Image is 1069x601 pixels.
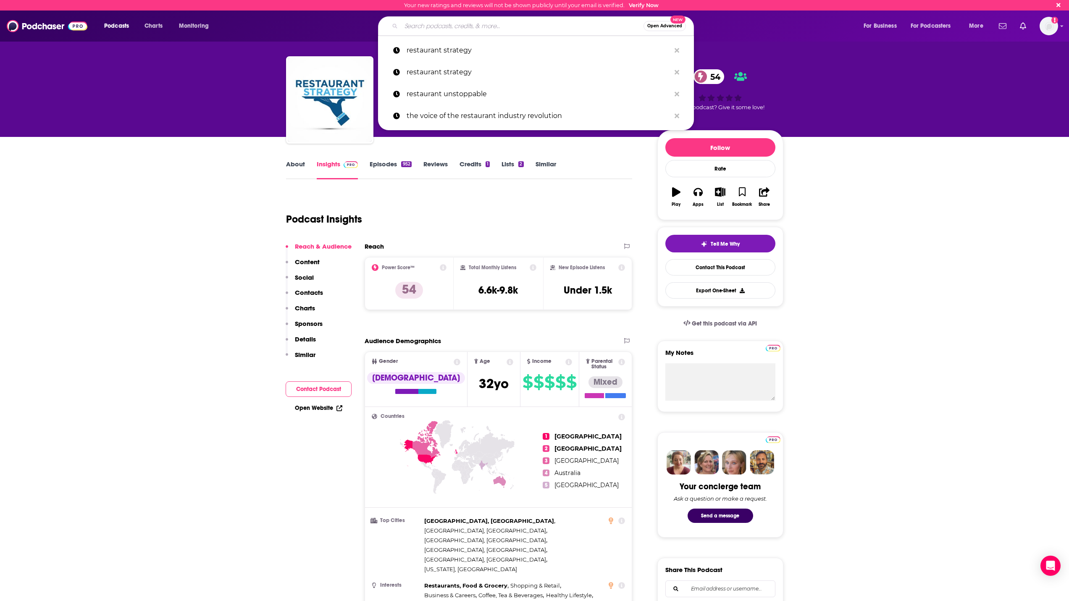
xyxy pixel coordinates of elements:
span: , [424,591,477,600]
p: the voice of the restaurant industry revolution [407,105,670,127]
span: [US_STATE], [GEOGRAPHIC_DATA] [424,566,517,572]
p: Social [295,273,314,281]
span: For Business [864,20,897,32]
div: Rate [665,160,775,177]
input: Search podcasts, credits, & more... [401,19,644,33]
span: $ [566,375,576,389]
button: Share [753,182,775,212]
span: Monitoring [179,20,209,32]
p: Sponsors [295,320,323,328]
div: Ask a question or make a request. [674,495,767,502]
a: Contact This Podcast [665,259,775,276]
span: 54 [702,69,725,84]
a: Similar [536,160,556,179]
span: , [424,535,547,545]
span: , [546,591,593,600]
h2: New Episode Listens [559,265,605,270]
button: Details [286,335,316,351]
span: Logged in as jbarbour [1040,17,1058,35]
a: restaurant strategy [378,39,694,61]
span: , [510,581,561,591]
span: Charts [144,20,163,32]
a: About [286,160,305,179]
p: Charts [295,304,315,312]
a: restaurant strategy [378,61,694,83]
div: Mixed [588,376,622,388]
button: Similar [286,351,315,366]
span: 5 [543,482,549,488]
span: 3 [543,457,549,464]
a: Reviews [423,160,448,179]
span: Tell Me Why [711,241,740,247]
button: Show profile menu [1040,17,1058,35]
img: Barbara Profile [694,450,719,475]
span: Restaurants, Food & Grocery [424,582,507,589]
span: , [478,591,544,600]
span: Parental Status [591,359,617,370]
span: $ [523,375,533,389]
span: Get this podcast via API [692,320,757,327]
a: InsightsPodchaser Pro [317,160,358,179]
span: More [969,20,983,32]
div: Your new ratings and reviews will not be shown publicly until your email is verified. [404,2,659,8]
img: Podchaser - Follow, Share and Rate Podcasts [7,18,87,34]
span: Open Advanced [647,24,682,28]
img: Sydney Profile [667,450,691,475]
a: restaurant unstoppable [378,83,694,105]
p: Reach & Audience [295,242,352,250]
span: [GEOGRAPHIC_DATA] [554,481,619,489]
h3: 6.6k-9.8k [478,284,518,297]
button: Sponsors [286,320,323,335]
div: 1 [486,161,490,167]
h3: Under 1.5k [564,284,612,297]
span: $ [555,375,565,389]
span: [GEOGRAPHIC_DATA] [554,457,619,465]
button: open menu [858,19,907,33]
span: $ [533,375,544,389]
span: , [424,526,547,535]
img: Podchaser Pro [344,161,358,168]
span: , [424,581,509,591]
a: Verify Now [629,2,659,8]
span: [GEOGRAPHIC_DATA], [GEOGRAPHIC_DATA] [424,537,546,543]
button: Send a message [688,509,753,523]
span: Coffee, Tea & Beverages [478,592,543,598]
button: Charts [286,304,315,320]
button: Reach & Audience [286,242,352,258]
img: RESTAURANT STRATEGY [288,58,372,142]
a: Charts [139,19,168,33]
h2: Power Score™ [382,265,415,270]
a: the voice of the restaurant industry revolution [378,105,694,127]
button: Content [286,258,320,273]
div: Apps [693,202,704,207]
div: Search podcasts, credits, & more... [386,16,702,36]
div: 952 [401,161,411,167]
div: [DEMOGRAPHIC_DATA] [367,372,465,384]
p: Contacts [295,289,323,297]
button: open menu [963,19,994,33]
span: [GEOGRAPHIC_DATA], [GEOGRAPHIC_DATA] [424,546,546,553]
button: open menu [98,19,140,33]
h2: Audience Demographics [365,337,441,345]
span: Income [532,359,552,364]
span: , [424,545,547,555]
p: Details [295,335,316,343]
span: Good podcast? Give it some love! [676,104,764,110]
button: open menu [173,19,220,33]
span: , [424,516,555,526]
p: restaurant unstoppable [407,83,670,105]
button: open menu [905,19,963,33]
div: Open Intercom Messenger [1040,556,1061,576]
h2: Reach [365,242,384,250]
a: Episodes952 [370,160,411,179]
span: Shopping & Retail [510,582,560,589]
span: Podcasts [104,20,129,32]
div: 54Good podcast? Give it some love! [657,64,783,116]
h1: Podcast Insights [286,213,362,226]
span: 1 [543,433,549,440]
a: Open Website [295,404,342,412]
span: Business & Careers [424,592,475,598]
div: Bookmark [732,202,752,207]
button: Apps [687,182,709,212]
